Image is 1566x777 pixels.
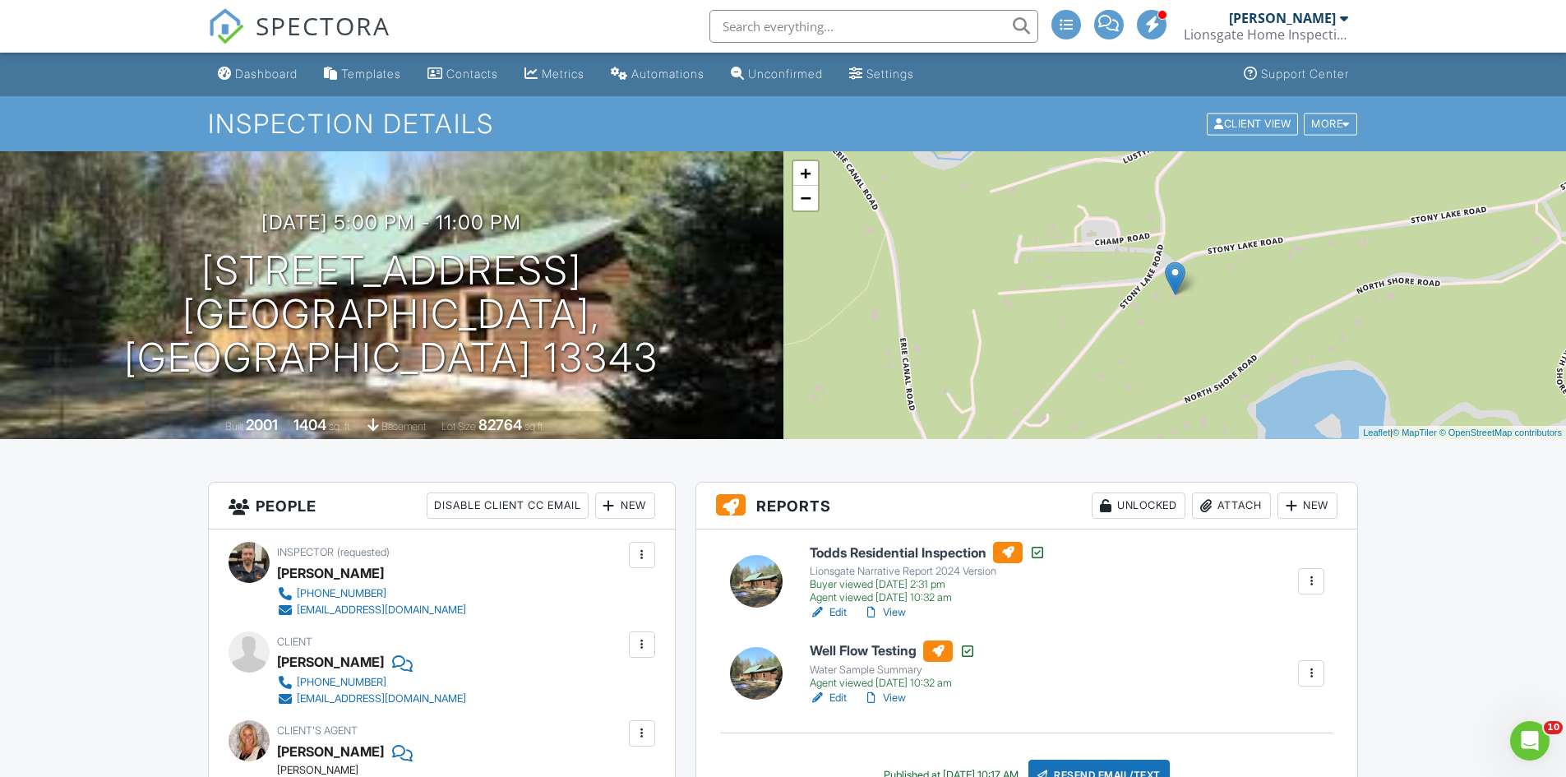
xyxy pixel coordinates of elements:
iframe: Intercom live chat [1510,721,1550,761]
h3: Reports [696,483,1358,530]
div: 82764 [478,416,522,433]
a: © MapTiler [1393,428,1437,437]
a: SPECTORA [208,22,390,57]
a: Edit [810,604,847,621]
a: View [863,690,906,706]
span: sq. ft. [329,420,352,432]
div: Agent viewed [DATE] 10:32 am [810,591,1046,604]
a: Contacts [421,59,505,90]
a: Metrics [518,59,591,90]
input: Search everything... [709,10,1038,43]
h3: People [209,483,675,530]
div: [EMAIL_ADDRESS][DOMAIN_NAME] [297,692,466,705]
div: Attach [1192,493,1271,519]
div: [PHONE_NUMBER] [297,587,386,600]
div: Metrics [542,67,584,81]
div: Automations [631,67,704,81]
a: Dashboard [211,59,304,90]
div: New [595,493,655,519]
div: [EMAIL_ADDRESS][DOMAIN_NAME] [297,604,466,617]
a: View [863,604,906,621]
div: Settings [866,67,914,81]
a: [PHONE_NUMBER] [277,585,466,602]
span: SPECTORA [256,8,390,43]
div: [PERSON_NAME] [277,764,479,777]
a: [EMAIL_ADDRESS][DOMAIN_NAME] [277,602,466,618]
a: Settings [843,59,921,90]
h1: Inspection Details [208,109,1359,138]
div: | [1359,426,1566,440]
span: Lot Size [441,420,476,432]
h1: [STREET_ADDRESS] [GEOGRAPHIC_DATA], [GEOGRAPHIC_DATA] 13343 [26,249,757,379]
span: (requested) [337,546,390,558]
div: Support Center [1261,67,1349,81]
div: Templates [341,67,401,81]
div: Buyer viewed [DATE] 2:31 pm [810,578,1046,591]
div: 1404 [293,416,326,433]
a: Client View [1205,117,1302,129]
a: © OpenStreetMap contributors [1439,428,1562,437]
a: Leaflet [1363,428,1390,437]
div: New [1277,493,1337,519]
div: Unlocked [1092,493,1185,519]
a: Zoom out [793,186,818,210]
a: [PERSON_NAME] [277,739,384,764]
img: The Best Home Inspection Software - Spectora [208,8,244,44]
div: Lionsgate Narrative Report 2024 Version [810,565,1046,578]
div: Contacts [446,67,498,81]
div: Disable Client CC Email [427,493,589,519]
div: [PHONE_NUMBER] [297,676,386,689]
div: Dashboard [235,67,298,81]
div: Agent viewed [DATE] 10:32 am [810,677,976,690]
a: Unconfirmed [724,59,829,90]
div: [PERSON_NAME] [277,561,384,585]
div: Unconfirmed [748,67,823,81]
div: Water Sample Summary [810,664,976,677]
h3: [DATE] 5:00 pm - 11:00 pm [261,211,521,234]
div: [PERSON_NAME] [277,650,384,674]
span: Inspector [277,546,334,558]
div: Lionsgate Home Inspections LLC [1184,26,1348,43]
span: basement [381,420,426,432]
span: Client [277,636,312,648]
h6: Well Flow Testing [810,641,976,662]
h6: Todds Residential Inspection [810,542,1046,563]
div: More [1304,113,1357,135]
a: [PHONE_NUMBER] [277,674,466,691]
a: Automations (Basic) [604,59,711,90]
a: Well Flow Testing Water Sample Summary Agent viewed [DATE] 10:32 am [810,641,976,690]
div: [PERSON_NAME] [1229,10,1336,26]
span: Built [225,420,243,432]
span: sq.ft. [524,420,545,432]
a: Support Center [1237,59,1356,90]
a: Zoom in [793,161,818,186]
span: Client's Agent [277,724,358,737]
div: 2001 [246,416,278,433]
div: Client View [1207,113,1298,135]
a: Templates [317,59,408,90]
a: Edit [810,690,847,706]
a: Todds Residential Inspection Lionsgate Narrative Report 2024 Version Buyer viewed [DATE] 2:31 pm ... [810,542,1046,604]
span: 10 [1544,721,1563,734]
a: [EMAIL_ADDRESS][DOMAIN_NAME] [277,691,466,707]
